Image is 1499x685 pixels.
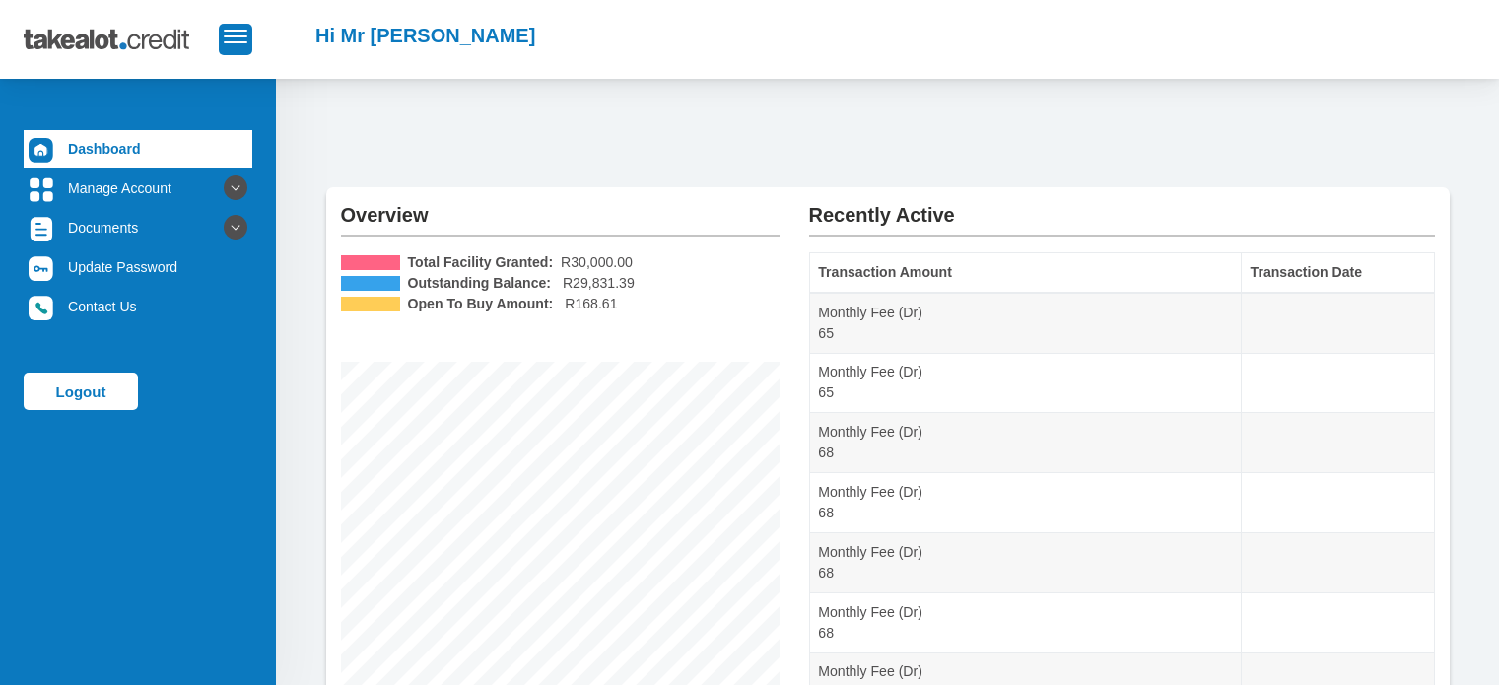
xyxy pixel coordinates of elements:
h2: Overview [341,187,780,227]
img: takealot_credit_logo.svg [24,15,219,64]
a: Logout [24,373,138,410]
h2: Hi Mr [PERSON_NAME] [315,24,535,47]
td: Monthly Fee (Dr) 65 [809,353,1241,413]
td: Monthly Fee (Dr) 68 [809,532,1241,592]
th: Transaction Date [1241,253,1434,293]
td: Monthly Fee (Dr) 68 [809,473,1241,533]
span: R168.61 [565,294,617,314]
h2: Recently Active [809,187,1435,227]
a: Update Password [24,248,252,286]
span: R29,831.39 [563,273,635,294]
b: Open To Buy Amount: [408,294,554,314]
b: Total Facility Granted: [408,252,554,273]
a: Documents [24,209,252,246]
td: Monthly Fee (Dr) 68 [809,592,1241,652]
a: Dashboard [24,130,252,168]
th: Transaction Amount [809,253,1241,293]
a: Contact Us [24,288,252,325]
b: Outstanding Balance: [408,273,552,294]
td: Monthly Fee (Dr) 65 [809,293,1241,353]
td: Monthly Fee (Dr) 68 [809,413,1241,473]
a: Manage Account [24,170,252,207]
span: R30,000.00 [561,252,633,273]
